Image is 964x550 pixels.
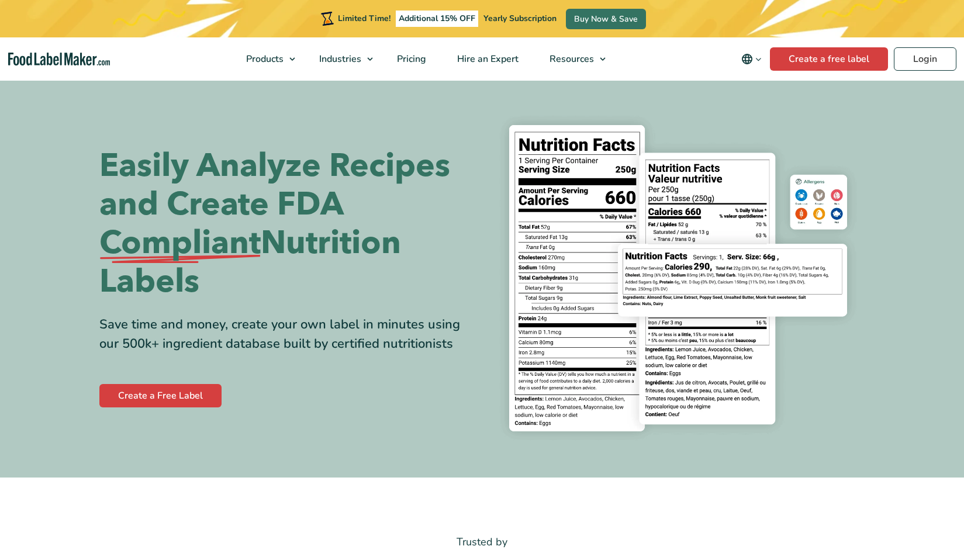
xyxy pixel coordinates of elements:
[231,37,301,81] a: Products
[316,53,362,65] span: Industries
[8,53,110,66] a: Food Label Maker homepage
[483,13,557,24] span: Yearly Subscription
[99,147,474,301] h1: Easily Analyze Recipes and Create FDA Nutrition Labels
[566,9,646,29] a: Buy Now & Save
[396,11,478,27] span: Additional 15% OFF
[382,37,439,81] a: Pricing
[733,47,770,71] button: Change language
[338,13,391,24] span: Limited Time!
[534,37,611,81] a: Resources
[894,47,956,71] a: Login
[546,53,595,65] span: Resources
[99,224,261,262] span: Compliant
[304,37,379,81] a: Industries
[442,37,531,81] a: Hire an Expert
[99,315,474,354] div: Save time and money, create your own label in minutes using our 500k+ ingredient database built b...
[454,53,520,65] span: Hire an Expert
[393,53,427,65] span: Pricing
[770,47,888,71] a: Create a free label
[243,53,285,65] span: Products
[99,384,222,407] a: Create a Free Label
